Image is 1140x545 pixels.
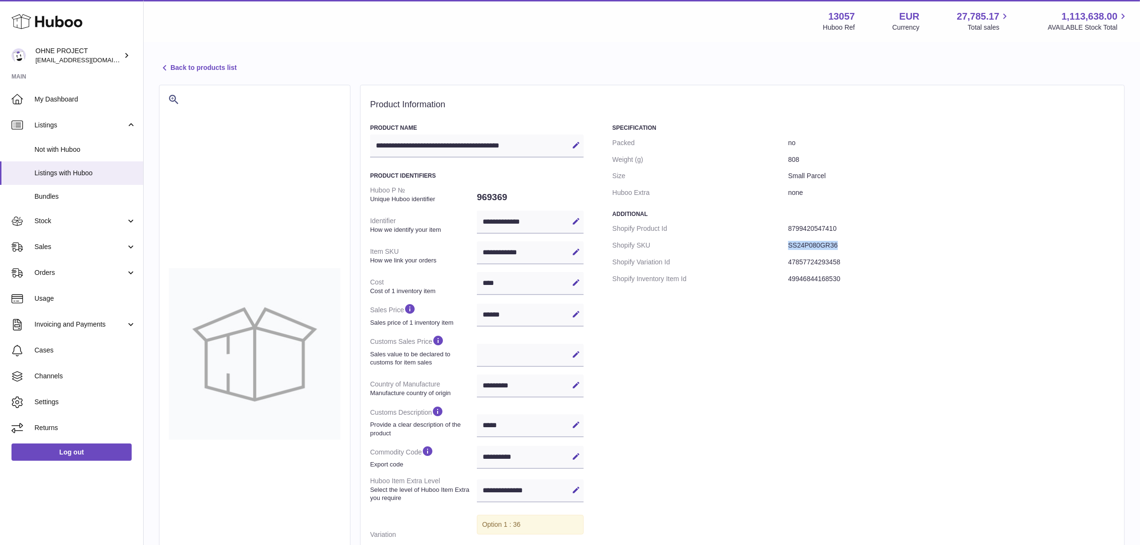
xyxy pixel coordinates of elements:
strong: How we link your orders [370,256,474,265]
h3: Product Name [370,124,584,132]
h3: Product Identifiers [370,172,584,180]
dt: Shopify SKU [612,237,788,254]
dt: Huboo Extra [612,184,788,201]
span: Usage [34,294,136,303]
dt: Size [612,168,788,184]
strong: 13057 [828,10,855,23]
a: Log out [11,443,132,461]
div: Option 1 : 36 [477,515,584,534]
dd: 969369 [477,187,584,207]
dt: Shopify Inventory Item Id [612,271,788,287]
span: Invoicing and Payments [34,320,126,329]
dt: Shopify Variation Id [612,254,788,271]
dd: no [788,135,1115,151]
span: Listings [34,121,126,130]
span: Stock [34,216,126,226]
dt: Sales Price [370,299,477,330]
strong: Select the level of Huboo Item Extra you require [370,486,474,502]
span: Returns [34,423,136,432]
dt: Huboo P № [370,182,477,207]
span: 27,785.17 [957,10,999,23]
dd: 47857724293458 [788,254,1115,271]
h3: Specification [612,124,1115,132]
h3: Additional [612,210,1115,218]
span: Cases [34,346,136,355]
dt: Weight (g) [612,151,788,168]
dt: Shopify Product Id [612,220,788,237]
dt: Variation [370,526,477,543]
dd: SS24P080GR36 [788,237,1115,254]
strong: EUR [899,10,919,23]
span: Bundles [34,192,136,201]
span: Channels [34,372,136,381]
span: Total sales [968,23,1010,32]
strong: Sales price of 1 inventory item [370,318,474,327]
dd: 49946844168530 [788,271,1115,287]
strong: Provide a clear description of the product [370,420,474,437]
dt: Identifier [370,213,477,238]
strong: Export code [370,460,474,469]
img: internalAdmin-13057@internal.huboo.com [11,48,26,63]
dt: Cost [370,274,477,299]
div: OHNE PROJECT [35,46,122,65]
dt: Country of Manufacture [370,376,477,401]
dt: Item SKU [370,243,477,268]
span: Not with Huboo [34,145,136,154]
dd: Small Parcel [788,168,1115,184]
dt: Customs Sales Price [370,330,477,370]
dt: Commodity Code [370,441,477,473]
span: Orders [34,268,126,277]
img: no-photo-large.jpg [169,268,340,440]
strong: How we identify your item [370,226,474,234]
span: AVAILABLE Stock Total [1048,23,1129,32]
div: Currency [892,23,920,32]
span: My Dashboard [34,95,136,104]
a: 27,785.17 Total sales [957,10,1010,32]
strong: Unique Huboo identifier [370,195,474,204]
dt: Packed [612,135,788,151]
h2: Product Information [370,100,1115,110]
dd: 8799420547410 [788,220,1115,237]
a: Back to products list [159,62,237,74]
div: Huboo Ref [823,23,855,32]
dt: Huboo Item Extra Level [370,473,477,506]
strong: Cost of 1 inventory item [370,287,474,295]
span: 1,113,638.00 [1061,10,1117,23]
dt: Customs Description [370,401,477,441]
strong: Sales value to be declared to customs for item sales [370,350,474,367]
strong: Manufacture country of origin [370,389,474,397]
span: Settings [34,397,136,407]
dd: none [788,184,1115,201]
span: Listings with Huboo [34,169,136,178]
span: Sales [34,242,126,251]
a: 1,113,638.00 AVAILABLE Stock Total [1048,10,1129,32]
dd: 808 [788,151,1115,168]
span: [EMAIL_ADDRESS][DOMAIN_NAME] [35,56,141,64]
